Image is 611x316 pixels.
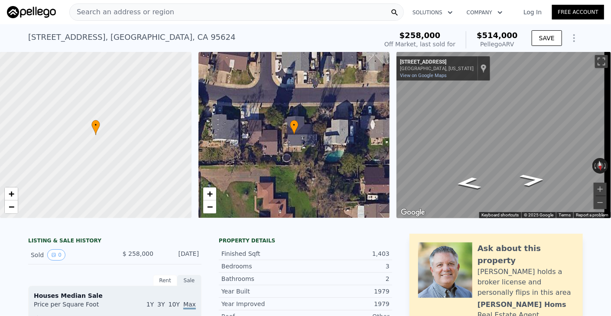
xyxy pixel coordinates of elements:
div: [STREET_ADDRESS] [400,59,474,66]
div: Ask about this property [478,242,574,267]
img: Google [399,207,427,218]
div: [PERSON_NAME] Homs [478,300,566,310]
span: 1Y [146,301,154,308]
div: • [91,120,100,135]
div: Sale [177,275,201,286]
a: Open this area in Google Maps (opens a new window) [399,207,427,218]
span: Max [183,301,196,310]
div: Rent [153,275,177,286]
a: Zoom in [203,187,216,200]
button: Zoom in [594,183,607,196]
button: View historical data [47,249,65,261]
span: $258,000 [400,31,441,40]
button: Keyboard shortcuts [481,212,519,218]
a: View on Google Maps [400,73,447,78]
div: 3 [305,262,390,271]
button: Solutions [406,5,460,20]
span: • [290,121,299,129]
path: Go West, Park Trail Dr [509,171,556,189]
button: Company [460,5,510,20]
div: LISTING & SALE HISTORY [28,237,201,246]
button: Rotate clockwise [604,158,608,174]
div: 1,403 [305,249,390,258]
span: $ 258,000 [123,250,153,257]
div: Property details [219,237,392,244]
path: Go East, Park Trail Dr [445,174,492,193]
button: Reset the view [596,158,604,174]
div: [DATE] [160,249,199,261]
a: Terms (opens in new tab) [559,213,571,217]
a: Log In [513,8,552,16]
span: $514,000 [477,31,518,40]
button: Show Options [565,29,583,47]
a: Zoom out [203,200,216,213]
div: Bedrooms [221,262,305,271]
div: Price per Square Foot [34,300,115,314]
span: 10Y [169,301,180,308]
div: Finished Sqft [221,249,305,258]
div: Year Built [221,287,305,296]
a: Zoom in [5,187,18,200]
span: + [9,188,14,199]
button: SAVE [532,30,562,46]
a: Zoom out [5,200,18,213]
span: 3Y [157,301,165,308]
button: Zoom out [594,196,607,209]
button: Toggle fullscreen view [595,55,608,68]
button: Rotate counterclockwise [592,158,597,174]
div: [GEOGRAPHIC_DATA], [US_STATE] [400,66,474,71]
div: 2 [305,274,390,283]
div: Off Market, last sold for [384,40,455,48]
div: [STREET_ADDRESS] , [GEOGRAPHIC_DATA] , CA 95624 [28,31,236,43]
div: Pellego ARV [477,40,518,48]
a: Free Account [552,5,604,19]
a: Report a problem [576,213,608,217]
div: Bathrooms [221,274,305,283]
img: Pellego [7,6,56,18]
span: • [91,121,100,129]
div: Sold [31,249,108,261]
a: Show location on map [481,64,487,73]
div: Map [396,52,611,218]
div: [PERSON_NAME] holds a broker license and personally flips in this area [478,267,574,298]
span: © 2025 Google [524,213,553,217]
span: − [207,201,212,212]
div: 1979 [305,300,390,308]
span: Search an address or region [70,7,174,17]
span: − [9,201,14,212]
div: 1979 [305,287,390,296]
div: Year Improved [221,300,305,308]
div: • [290,120,299,135]
div: Houses Median Sale [34,291,196,300]
div: Street View [396,52,611,218]
span: + [207,188,212,199]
